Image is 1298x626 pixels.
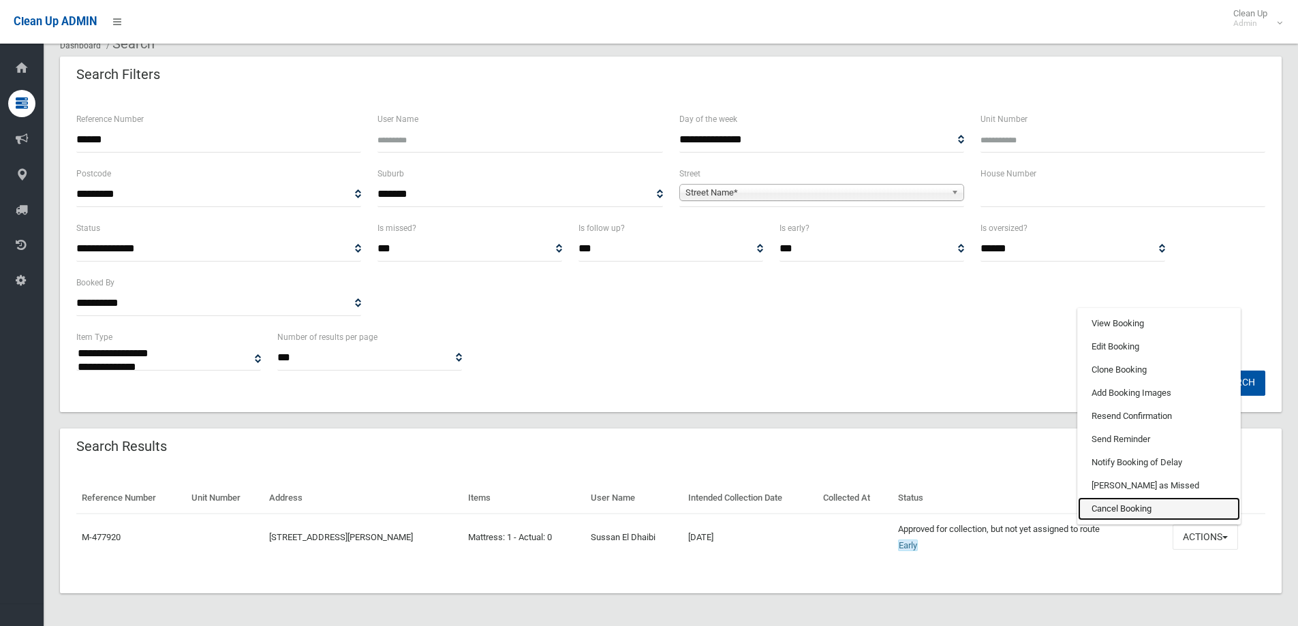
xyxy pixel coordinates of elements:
th: Collected At [818,483,893,514]
label: Number of results per page [277,330,377,345]
li: Search [103,31,155,57]
label: House Number [980,166,1036,181]
label: Unit Number [980,112,1027,127]
a: Dashboard [60,41,101,50]
button: Actions [1173,525,1238,550]
span: Early [898,539,918,551]
span: Clean Up ADMIN [14,15,97,28]
td: Sussan El Dhaibi [585,514,683,561]
label: Booked By [76,275,114,290]
label: Is early? [779,221,809,236]
label: Is oversized? [980,221,1027,236]
a: Send Reminder [1078,428,1240,451]
a: View Booking [1078,312,1240,335]
th: Items [463,483,585,514]
header: Search Filters [60,61,176,88]
label: Postcode [76,166,111,181]
th: Address [264,483,463,514]
header: Search Results [60,433,183,460]
a: [STREET_ADDRESS][PERSON_NAME] [269,532,413,542]
th: Reference Number [76,483,186,514]
td: Mattress: 1 - Actual: 0 [463,514,585,561]
th: Intended Collection Date [683,483,818,514]
a: Clone Booking [1078,358,1240,381]
a: Cancel Booking [1078,497,1240,520]
a: M-477920 [82,532,121,542]
a: Notify Booking of Delay [1078,451,1240,474]
label: Reference Number [76,112,144,127]
label: Is follow up? [578,221,625,236]
a: Add Booking Images [1078,381,1240,405]
span: Clean Up [1226,8,1281,29]
th: User Name [585,483,683,514]
span: Street Name* [685,185,946,201]
label: User Name [377,112,418,127]
label: Street [679,166,700,181]
td: [DATE] [683,514,818,561]
a: Edit Booking [1078,335,1240,358]
td: Approved for collection, but not yet assigned to route [893,514,1166,561]
a: Resend Confirmation [1078,405,1240,428]
label: Suburb [377,166,404,181]
th: Status [893,483,1166,514]
label: Status [76,221,100,236]
small: Admin [1233,18,1267,29]
a: [PERSON_NAME] as Missed [1078,474,1240,497]
label: Day of the week [679,112,737,127]
label: Is missed? [377,221,416,236]
th: Unit Number [186,483,263,514]
label: Item Type [76,330,112,345]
